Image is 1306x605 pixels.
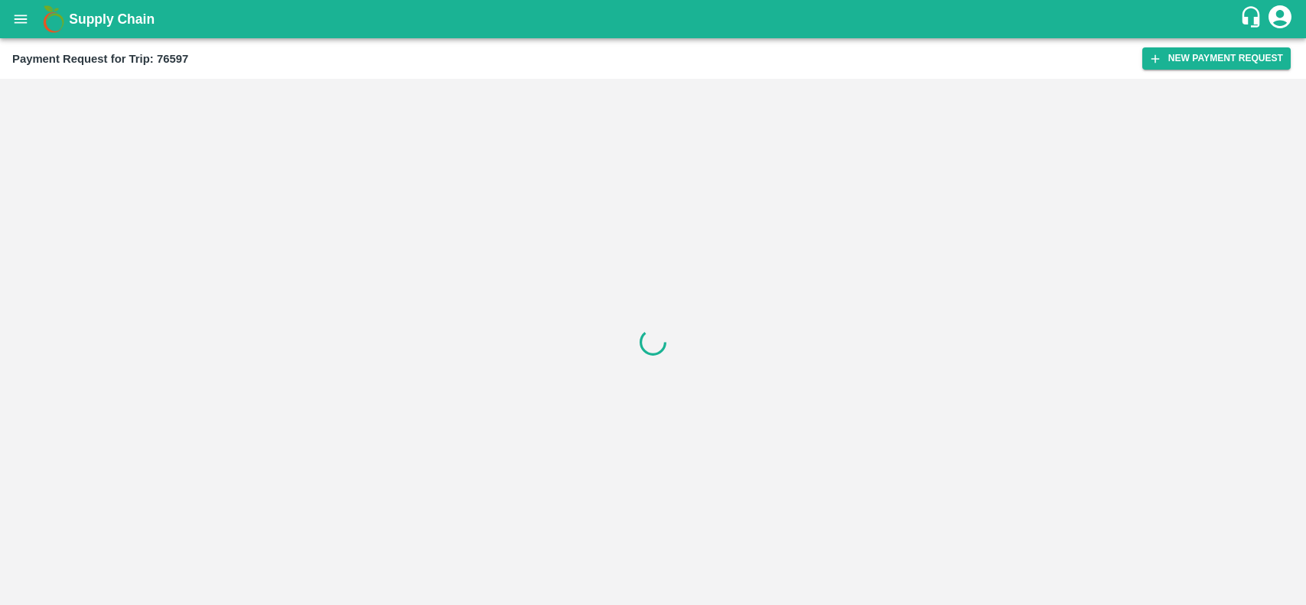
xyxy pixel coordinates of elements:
button: open drawer [3,2,38,37]
div: account of current user [1266,3,1294,35]
a: Supply Chain [69,8,1239,30]
b: Supply Chain [69,11,155,27]
button: New Payment Request [1142,47,1291,70]
b: Payment Request for Trip: 76597 [12,53,188,65]
div: customer-support [1239,5,1266,33]
img: logo [38,4,69,34]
